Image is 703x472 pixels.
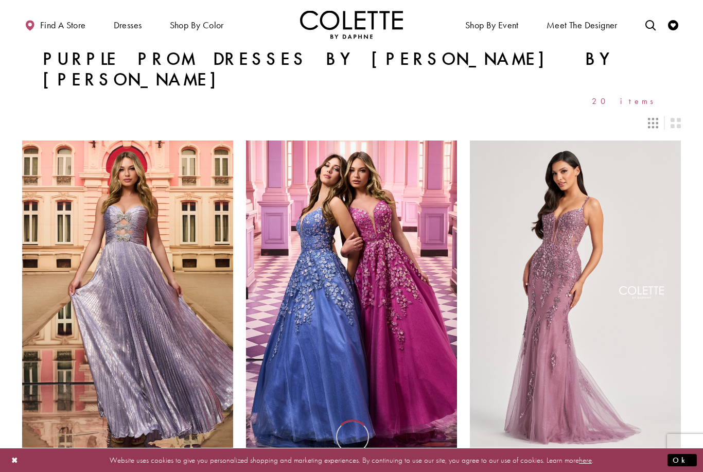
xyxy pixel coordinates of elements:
[300,10,403,39] a: Visit Home Page
[665,10,681,39] a: Check Wishlist
[671,118,681,128] span: Switch layout to 2 columns
[463,10,521,39] span: Shop By Event
[246,141,457,447] a: Visit Colette by Daphne Style No. CL8420 Page
[470,141,681,447] a: Visit Colette by Daphne Style No. CL8210 Page
[300,10,403,39] img: Colette by Daphne
[547,20,618,30] span: Meet the designer
[579,454,592,465] a: here
[170,20,224,30] span: Shop by color
[167,10,226,39] span: Shop by color
[114,20,142,30] span: Dresses
[74,453,629,467] p: Website uses cookies to give you personalized shopping and marketing experiences. By continuing t...
[22,141,233,447] a: Visit Colette by Daphne Style No. CL8520 Page
[643,10,658,39] a: Toggle search
[111,10,145,39] span: Dresses
[544,10,620,39] a: Meet the designer
[22,10,88,39] a: Find a store
[6,451,24,469] button: Close Dialog
[648,118,658,128] span: Switch layout to 3 columns
[16,112,687,134] div: Layout Controls
[592,97,660,106] span: 20 items
[43,49,660,90] h1: Purple Prom Dresses by [PERSON_NAME] by [PERSON_NAME]
[667,453,697,466] button: Submit Dialog
[40,20,86,30] span: Find a store
[465,20,519,30] span: Shop By Event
